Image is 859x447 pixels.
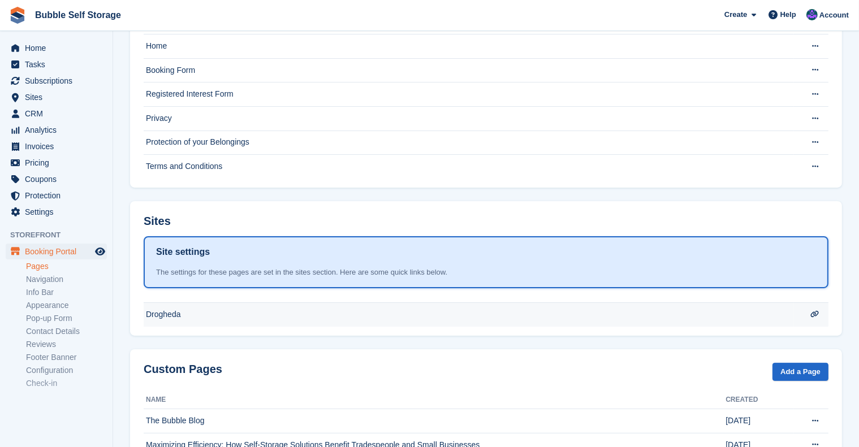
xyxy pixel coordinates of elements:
td: Privacy [144,106,794,131]
a: menu [6,106,107,121]
a: menu [6,57,107,72]
td: Protection of your Belongings [144,131,794,155]
td: Booking Form [144,58,794,83]
span: CRM [25,106,93,121]
span: Create [724,9,747,20]
td: Drogheda [144,302,794,326]
span: Invoices [25,138,93,154]
td: [DATE] [726,409,794,433]
a: Pop-up Form [26,313,107,324]
img: stora-icon-8386f47178a22dfd0bd8f6a31ec36ba5ce8667c1dd55bd0f319d3a0aa187defe.svg [9,7,26,24]
span: Booking Portal [25,244,93,259]
div: The settings for these pages are set in the sites section. Here are some quick links below. [156,267,816,278]
a: menu [6,155,107,171]
a: menu [6,73,107,89]
td: Registered Interest Form [144,83,794,107]
th: Created [726,391,794,409]
a: menu [6,204,107,220]
span: Home [25,40,93,56]
a: menu [6,244,107,259]
span: Tasks [25,57,93,72]
h2: Custom Pages [144,363,222,376]
span: Help [780,9,796,20]
span: Pricing [25,155,93,171]
a: Configuration [26,365,107,376]
td: Home [144,34,794,59]
span: Analytics [25,122,93,138]
th: Name [144,391,726,409]
img: Stuart Jackson [806,9,818,20]
a: Info Bar [26,287,107,298]
span: Storefront [10,229,113,241]
a: Check-in [26,378,107,389]
a: Add a Page [772,363,828,381]
a: menu [6,171,107,187]
a: Navigation [26,274,107,285]
a: Footer Banner [26,352,107,363]
a: Bubble Self Storage [31,6,126,24]
a: menu [6,188,107,203]
span: Settings [25,204,93,220]
a: Preview store [93,245,107,258]
a: menu [6,122,107,138]
h1: Site settings [156,245,210,259]
a: Reviews [26,339,107,350]
span: Coupons [25,171,93,187]
a: menu [6,89,107,105]
span: Protection [25,188,93,203]
a: Contact Details [26,326,107,337]
span: Account [819,10,849,21]
a: Pages [26,261,107,272]
a: menu [6,138,107,154]
span: Subscriptions [25,73,93,89]
td: Terms and Conditions [144,155,794,179]
a: Appearance [26,300,107,311]
span: Sites [25,89,93,105]
a: menu [6,40,107,56]
h2: Sites [144,215,171,228]
td: The Bubble Blog [144,409,726,433]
